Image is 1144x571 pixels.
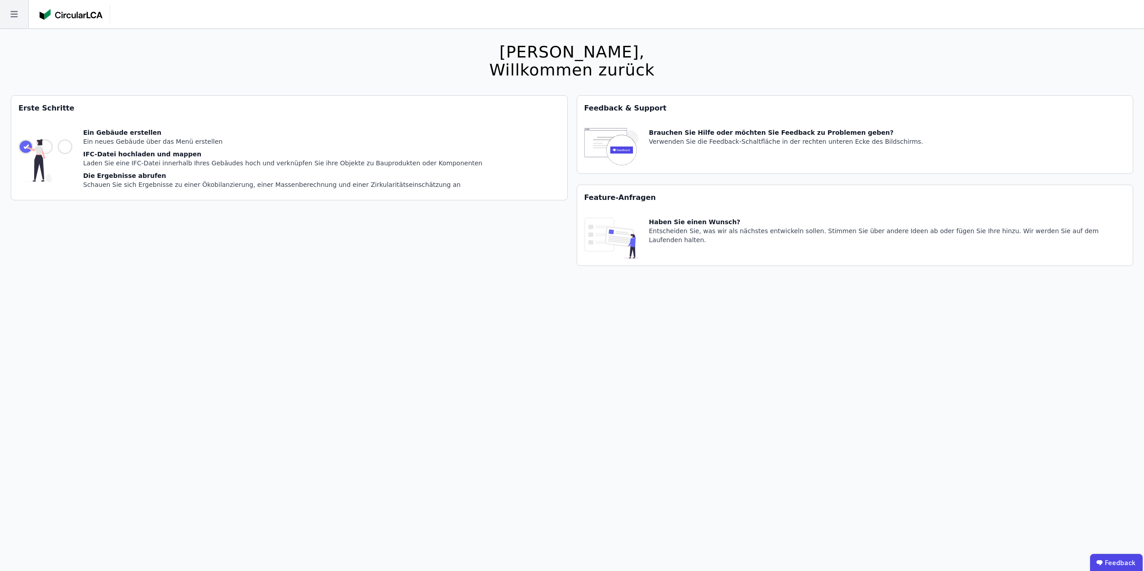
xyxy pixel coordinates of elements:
[40,9,102,20] img: Concular
[83,137,482,146] div: Ein neues Gebäude über das Menü erstellen
[83,171,482,180] div: Die Ergebnisse abrufen
[577,96,1133,121] div: Feedback & Support
[18,128,72,193] img: getting_started_tile-DrF_GRSv.svg
[489,61,654,79] div: Willkommen zurück
[83,159,482,168] div: Laden Sie eine IFC-Datei innerhalb Ihres Gebäudes hoch und verknüpfen Sie ihre Objekte zu Bauprod...
[83,180,482,189] div: Schauen Sie sich Ergebnisse zu einer Ökobilanzierung, einer Massenberechnung und einer Zirkularit...
[584,217,638,258] img: feature_request_tile-UiXE1qGU.svg
[649,128,923,137] div: Brauchen Sie Hilfe oder möchten Sie Feedback zu Problemen geben?
[83,150,482,159] div: IFC-Datei hochladen und mappen
[83,128,482,137] div: Ein Gebäude erstellen
[649,137,923,146] div: Verwenden Sie die Feedback-Schaltfläche in der rechten unteren Ecke des Bildschirms.
[489,43,654,61] div: [PERSON_NAME],
[11,96,567,121] div: Erste Schritte
[577,185,1133,210] div: Feature-Anfragen
[649,226,1126,244] div: Entscheiden Sie, was wir als nächstes entwickeln sollen. Stimmen Sie über andere Ideen ab oder fü...
[584,128,638,166] img: feedback-icon-HCTs5lye.svg
[649,217,1126,226] div: Haben Sie einen Wunsch?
